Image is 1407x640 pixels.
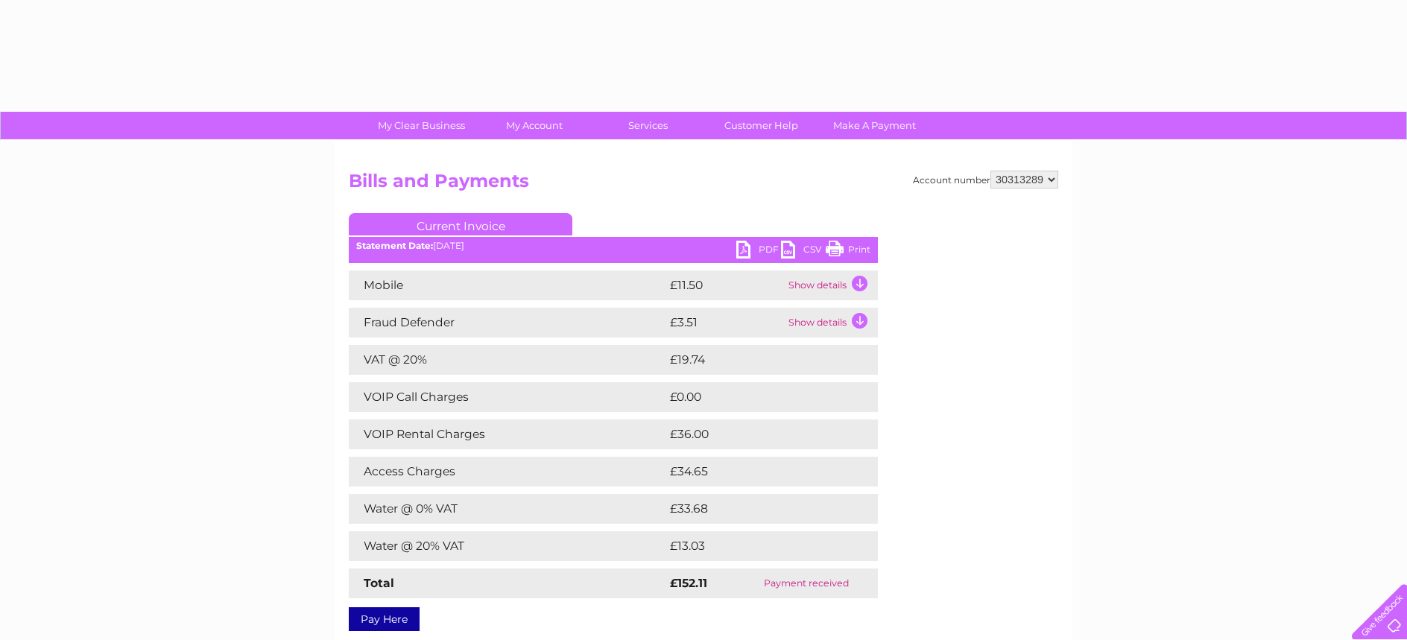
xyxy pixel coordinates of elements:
[813,112,936,139] a: Make A Payment
[349,494,666,524] td: Water @ 0% VAT
[360,112,483,139] a: My Clear Business
[913,171,1058,188] div: Account number
[736,568,878,598] td: Payment received
[349,241,878,251] div: [DATE]
[666,270,785,300] td: £11.50
[666,419,849,449] td: £36.00
[666,345,847,375] td: £19.74
[349,382,666,412] td: VOIP Call Charges
[700,112,823,139] a: Customer Help
[349,607,420,631] a: Pay Here
[785,270,878,300] td: Show details
[781,241,826,262] a: CSV
[586,112,709,139] a: Services
[349,419,666,449] td: VOIP Rental Charges
[785,308,878,338] td: Show details
[349,270,666,300] td: Mobile
[349,531,666,561] td: Water @ 20% VAT
[349,171,1058,199] h2: Bills and Payments
[666,494,848,524] td: £33.68
[349,345,666,375] td: VAT @ 20%
[356,240,433,251] b: Statement Date:
[736,241,781,262] a: PDF
[364,576,394,590] strong: Total
[349,308,666,338] td: Fraud Defender
[666,308,785,338] td: £3.51
[666,457,848,487] td: £34.65
[826,241,870,262] a: Print
[349,457,666,487] td: Access Charges
[473,112,596,139] a: My Account
[670,576,707,590] strong: £152.11
[666,382,844,412] td: £0.00
[349,213,572,235] a: Current Invoice
[666,531,847,561] td: £13.03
